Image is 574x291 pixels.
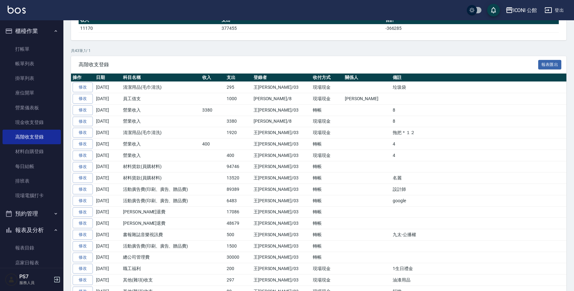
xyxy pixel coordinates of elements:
[225,93,252,105] td: 1000
[121,139,201,150] td: 營業收入
[73,162,93,172] a: 修改
[94,195,121,206] td: [DATE]
[73,139,93,149] a: 修改
[94,172,121,184] td: [DATE]
[71,48,566,54] p: 共 43 筆, 1 / 1
[121,240,201,252] td: 活動廣告費(印刷、廣告、贈品費)
[94,240,121,252] td: [DATE]
[201,139,225,150] td: 400
[225,263,252,275] td: 200
[311,150,343,161] td: 現場現金
[73,230,93,240] a: 修改
[121,116,201,127] td: 營業收入
[79,61,538,68] span: 高階收支登錄
[252,139,311,150] td: 王[PERSON_NAME]/03
[121,172,201,184] td: 材料貨款(員購材料)
[252,127,311,139] td: 王[PERSON_NAME]/03
[538,61,562,67] a: 報表匯出
[391,184,566,195] td: 設計師
[391,82,566,93] td: 垃圾袋
[311,275,343,286] td: 現場現金
[311,240,343,252] td: 轉帳
[19,280,52,286] p: 服務人員
[311,195,343,206] td: 轉帳
[73,241,93,251] a: 修改
[252,240,311,252] td: 王[PERSON_NAME]/03
[311,74,343,82] th: 收付方式
[225,184,252,195] td: 89389
[121,263,201,275] td: 職工福利
[311,229,343,241] td: 轉帳
[73,128,93,138] a: 修改
[503,4,540,17] button: ICONI 公館
[391,150,566,161] td: 4
[3,42,61,56] a: 打帳單
[3,255,61,270] a: 店家日報表
[513,6,537,14] div: ICONI 公館
[94,263,121,275] td: [DATE]
[19,274,52,280] h5: PS7
[94,93,121,105] td: [DATE]
[3,23,61,39] button: 櫃檯作業
[252,172,311,184] td: 王[PERSON_NAME]/03
[391,229,566,241] td: 九太-公播權
[252,275,311,286] td: 王[PERSON_NAME]/03
[94,252,121,263] td: [DATE]
[94,82,121,93] td: [DATE]
[73,151,93,160] a: 修改
[73,82,93,92] a: 修改
[343,93,391,105] td: [PERSON_NAME]
[73,196,93,206] a: 修改
[121,161,201,172] td: 材料貨款(員購材料)
[311,82,343,93] td: 現場現金
[311,218,343,229] td: 轉帳
[311,139,343,150] td: 轉帳
[391,127,566,139] td: 拖把＊１２
[121,150,201,161] td: 營業收入
[3,188,61,203] a: 現場電腦打卡
[225,218,252,229] td: 48679
[391,139,566,150] td: 4
[94,229,121,241] td: [DATE]
[8,6,26,14] img: Logo
[94,139,121,150] td: [DATE]
[201,104,225,116] td: 3380
[343,74,391,82] th: 關係人
[3,205,61,222] button: 預約管理
[94,206,121,218] td: [DATE]
[3,56,61,71] a: 帳單列表
[391,172,566,184] td: 名麗
[73,117,93,126] a: 修改
[3,86,61,100] a: 座位開單
[538,60,562,70] button: 報表匯出
[73,94,93,104] a: 修改
[94,184,121,195] td: [DATE]
[311,161,343,172] td: 轉帳
[94,150,121,161] td: [DATE]
[252,263,311,275] td: 王[PERSON_NAME]/03
[220,24,384,32] td: 377455
[121,229,201,241] td: 書報雜誌音樂視訊費
[94,127,121,139] td: [DATE]
[391,104,566,116] td: 8
[121,275,201,286] td: 其他(雜項)收支
[225,161,252,172] td: 94746
[121,104,201,116] td: 營業收入
[121,252,201,263] td: 總公司管理費
[252,82,311,93] td: 王[PERSON_NAME]/03
[73,264,93,274] a: 修改
[225,172,252,184] td: 13520
[225,150,252,161] td: 400
[94,218,121,229] td: [DATE]
[252,195,311,206] td: 王[PERSON_NAME]/03
[311,184,343,195] td: 轉帳
[252,93,311,105] td: [PERSON_NAME]/8
[391,116,566,127] td: 8
[94,275,121,286] td: [DATE]
[225,82,252,93] td: 295
[73,184,93,194] a: 修改
[73,173,93,183] a: 修改
[252,150,311,161] td: 王[PERSON_NAME]/03
[391,275,566,286] td: 油漆用品
[73,218,93,228] a: 修改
